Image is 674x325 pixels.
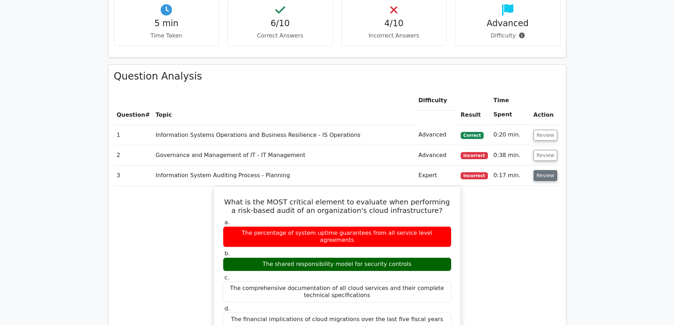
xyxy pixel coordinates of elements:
th: Topic [153,91,416,125]
td: Information Systems Operations and Business Resilience - IS Operations [153,125,416,145]
button: Review [534,150,558,161]
th: Difficulty [416,91,458,111]
td: Governance and Management of IT - IT Management [153,145,416,166]
td: 1 [114,125,153,145]
span: Incorrect [461,152,488,159]
th: Time Spent [491,91,531,125]
h3: Question Analysis [114,70,560,82]
p: Incorrect Answers [347,31,441,40]
td: Information System Auditing Process - Planning [153,166,416,186]
p: Time Taken [120,31,213,40]
td: 0:38 min. [491,145,531,166]
span: b. [225,250,230,257]
span: Question [117,111,145,118]
td: 2 [114,145,153,166]
h4: Advanced [461,18,554,29]
th: Result [458,91,491,125]
div: The shared responsibility model for security controls [223,257,451,271]
h5: What is the MOST critical element to evaluate when performing a risk-based audit of an organizati... [222,198,452,215]
span: c. [225,274,230,281]
span: Correct [461,132,484,139]
td: 0:17 min. [491,166,531,186]
p: Correct Answers [234,31,327,40]
button: Review [534,170,558,181]
h4: 6/10 [234,18,327,29]
p: Difficulty [461,31,554,40]
th: # [114,91,153,125]
span: Incorrect [461,172,488,179]
h4: 5 min [120,18,213,29]
td: Expert [416,166,458,186]
td: Advanced [416,145,458,166]
td: Advanced [416,125,458,145]
td: 0:20 min. [491,125,531,145]
td: 3 [114,166,153,186]
button: Review [534,130,558,141]
div: The percentage of system uptime guarantees from all service level agreements [223,226,451,248]
span: a. [225,219,230,226]
th: Action [531,91,560,125]
span: d. [225,305,230,312]
h4: 4/10 [347,18,441,29]
div: The comprehensive documentation of all cloud services and their complete technical specifications [223,282,451,303]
